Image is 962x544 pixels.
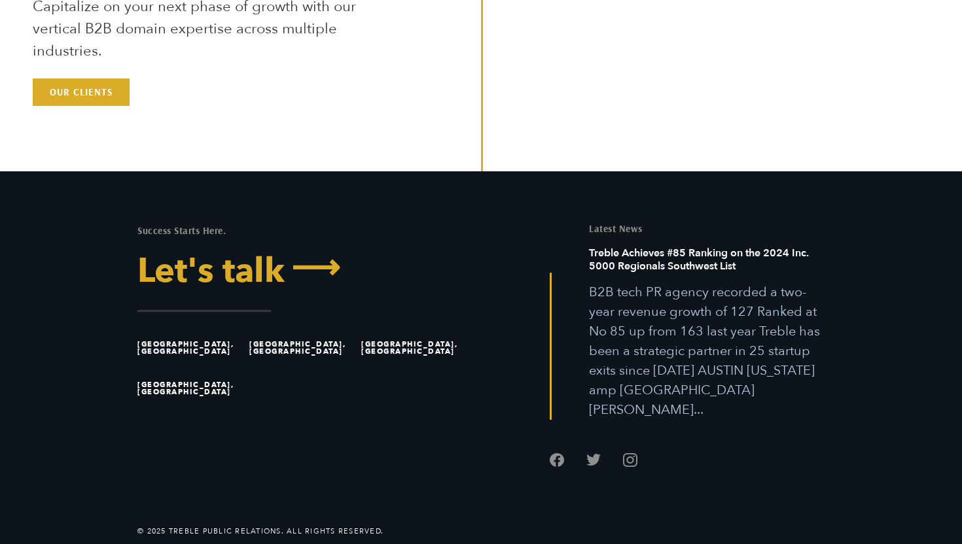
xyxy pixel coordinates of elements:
[623,452,637,467] a: Follow us on Instagram
[589,224,825,233] h5: Latest News
[586,452,601,467] a: Follow us on Twitter
[589,246,825,282] h6: Treble Achieves #85 Ranking on the 2024 Inc. 5000 Regionals Southwest List
[137,254,471,288] a: Let's Talk
[285,251,340,285] span: ⟶
[137,224,226,237] mark: Success Starts Here.
[137,526,383,537] li: © 2025 Treble Public Relations. All Rights Reserved.
[361,328,467,368] li: [GEOGRAPHIC_DATA], [GEOGRAPHIC_DATA]
[33,78,130,106] a: Our Clients
[137,328,243,368] li: [GEOGRAPHIC_DATA], [GEOGRAPHIC_DATA]
[550,452,564,467] a: Follow us on Facebook
[589,282,825,420] p: B2B tech PR agency recorded a two-year revenue growth of 127 Ranked at No 85 up from 163 last yea...
[589,246,825,420] a: Read this article
[249,328,355,368] li: [GEOGRAPHIC_DATA], [GEOGRAPHIC_DATA]
[137,368,243,409] li: [GEOGRAPHIC_DATA], [GEOGRAPHIC_DATA]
